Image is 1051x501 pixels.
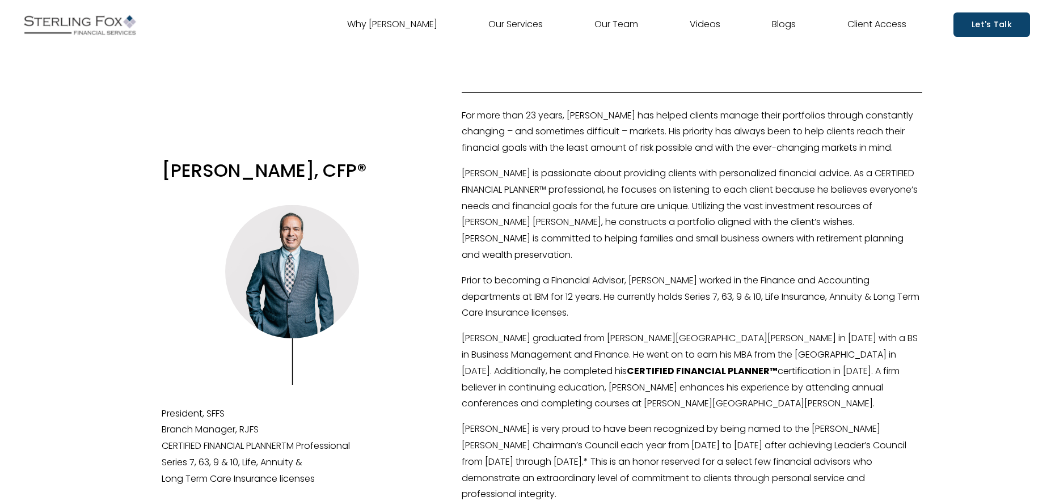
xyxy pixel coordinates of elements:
[488,16,543,34] a: Our Services
[627,364,778,377] strong: CERTIFIED FINANCIAL PLANNER™
[462,165,922,264] p: [PERSON_NAME] is passionate about providing clients with personalized financial advice. As a CERT...
[462,108,922,156] p: For more than 23 years, [PERSON_NAME] has helped clients manage their portfolios through constant...
[347,16,437,34] a: Why [PERSON_NAME]
[690,16,720,34] a: Videos
[462,330,922,412] p: [PERSON_NAME] graduated from [PERSON_NAME][GEOGRAPHIC_DATA][PERSON_NAME] in [DATE] with a BS in B...
[162,406,422,487] p: President, SFFS Branch Manager, RJFS CERTIFIED FINANCIAL PLANNERTM Professional Series 7, 63, 9 &...
[953,12,1030,37] a: Let's Talk
[21,11,139,39] img: Sterling Fox Financial Services
[847,16,906,34] a: Client Access
[772,16,796,34] a: Blogs
[462,273,922,321] p: Prior to becoming a Financial Advisor, [PERSON_NAME] worked in the Finance and Accounting departm...
[594,16,638,34] a: Our Team
[162,158,422,182] h3: [PERSON_NAME], CFP®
